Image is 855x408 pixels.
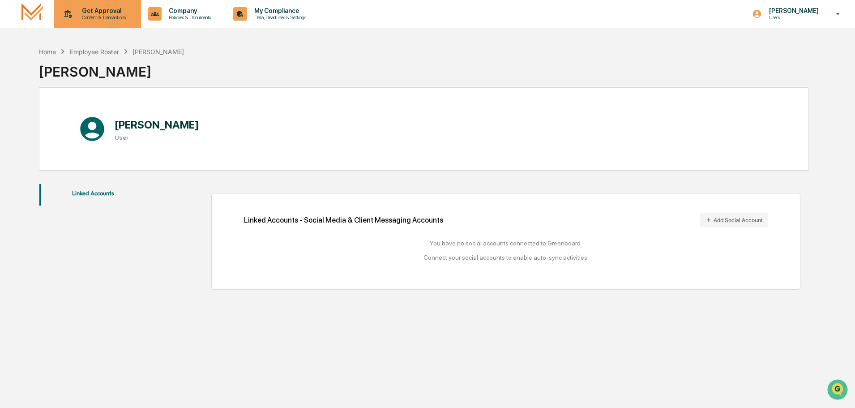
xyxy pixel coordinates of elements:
[30,69,147,77] div: Start new chat
[75,7,130,14] p: Get Approval
[18,130,56,139] span: Data Lookup
[63,151,108,159] a: Powered byPylon
[39,184,147,206] button: Linked Accounts
[89,152,108,159] span: Pylon
[5,126,60,142] a: 🔎Data Lookup
[700,213,768,227] button: Add Social Account
[152,71,163,82] button: Start new chat
[70,48,119,56] div: Employee Roster
[74,113,111,122] span: Attestations
[9,114,16,121] div: 🖐️
[247,7,311,14] p: My Compliance
[18,113,58,122] span: Preclearance
[133,48,184,56] div: [PERSON_NAME]
[39,184,147,206] div: secondary tabs example
[39,56,184,80] div: [PERSON_NAME]
[9,69,25,85] img: 1746055101610-c473b297-6a78-478c-a979-82029cc54cd1
[762,7,823,14] p: [PERSON_NAME]
[65,114,72,121] div: 🗄️
[39,48,56,56] div: Home
[75,14,130,21] p: Content & Transactions
[9,19,163,33] p: How can we help?
[30,77,113,85] div: We're available if you need us!
[115,134,199,141] h3: User
[61,109,115,125] a: 🗄️Attestations
[162,7,215,14] p: Company
[5,109,61,125] a: 🖐️Preclearance
[247,14,311,21] p: Data, Deadlines & Settings
[244,213,768,227] div: Linked Accounts - Social Media & Client Messaging Accounts
[762,14,823,21] p: Users
[162,14,215,21] p: Policies & Documents
[244,240,768,261] div: You have no social accounts connected to Greenboard. Connect your social accounts to enable auto-...
[9,131,16,138] div: 🔎
[115,118,199,131] h1: [PERSON_NAME]
[21,3,43,24] img: logo
[826,378,851,403] iframe: Open customer support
